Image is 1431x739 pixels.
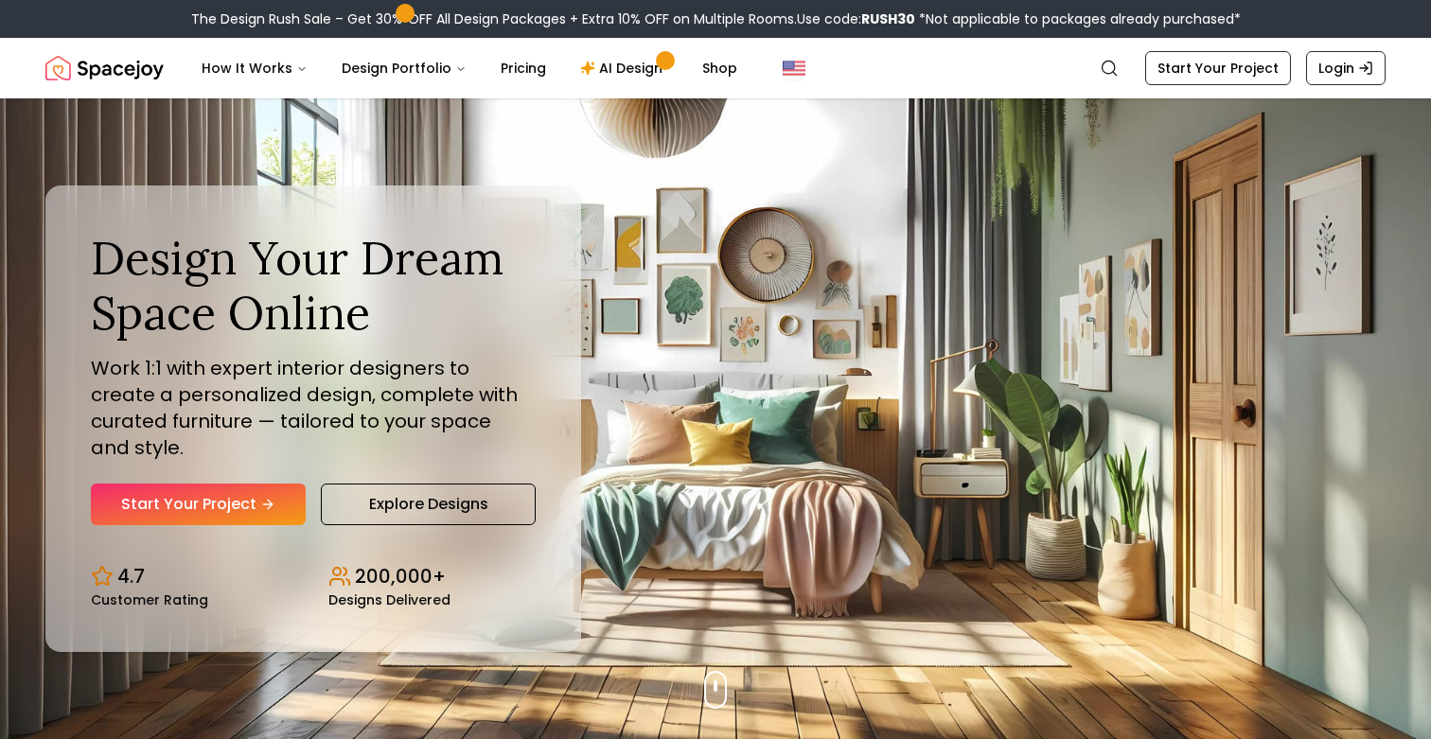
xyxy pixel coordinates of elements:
[191,9,1241,28] div: The Design Rush Sale – Get 30% OFF All Design Packages + Extra 10% OFF on Multiple Rooms.
[486,49,561,87] a: Pricing
[91,593,208,607] small: Customer Rating
[1306,51,1386,85] a: Login
[915,9,1241,28] span: *Not applicable to packages already purchased*
[117,563,145,589] p: 4.7
[91,231,536,340] h1: Design Your Dream Space Online
[186,49,323,87] button: How It Works
[328,593,450,607] small: Designs Delivered
[355,563,446,589] p: 200,000+
[45,38,1386,98] nav: Global
[321,484,536,525] a: Explore Designs
[687,49,752,87] a: Shop
[797,9,915,28] span: Use code:
[91,355,536,461] p: Work 1:1 with expert interior designers to create a personalized design, complete with curated fu...
[91,548,536,607] div: Design stats
[783,57,805,79] img: United States
[91,484,306,525] a: Start Your Project
[565,49,683,87] a: AI Design
[45,49,164,87] a: Spacejoy
[327,49,482,87] button: Design Portfolio
[861,9,915,28] b: RUSH30
[1145,51,1291,85] a: Start Your Project
[45,49,164,87] img: Spacejoy Logo
[186,49,752,87] nav: Main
